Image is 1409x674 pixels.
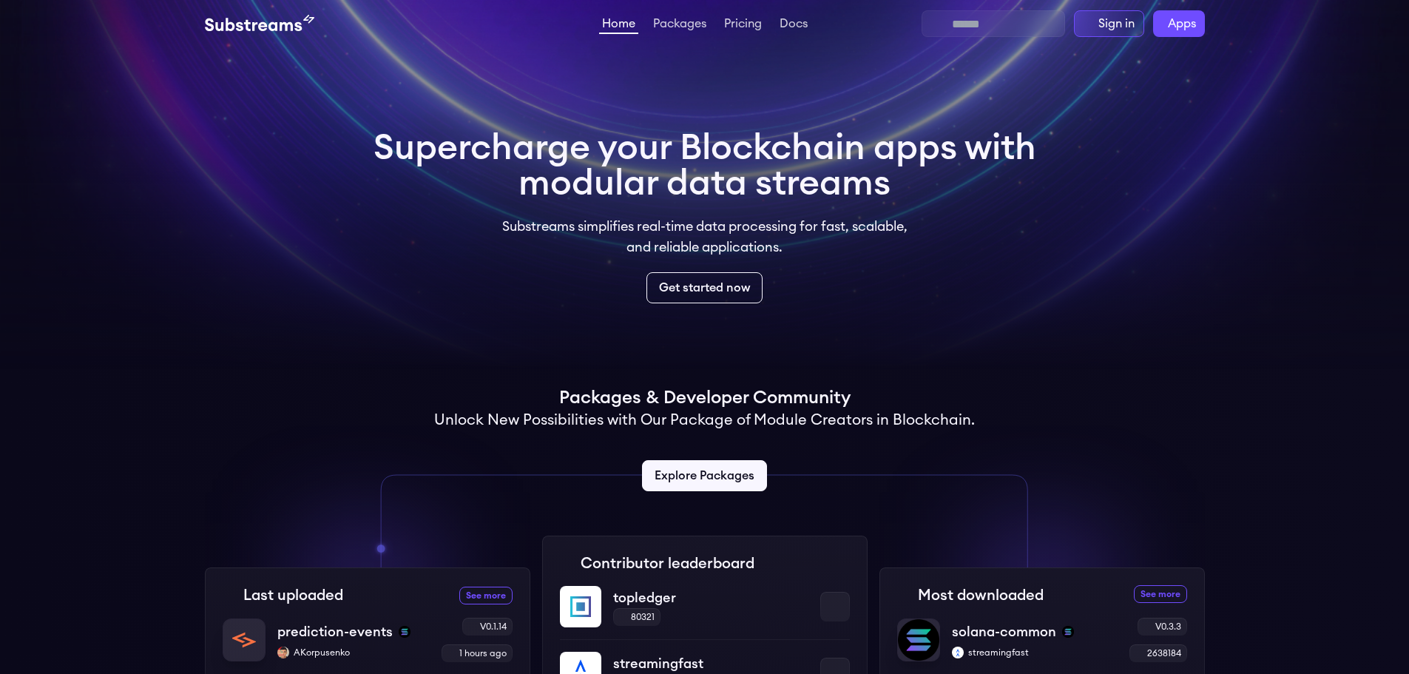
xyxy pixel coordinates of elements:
[560,586,601,627] img: topledger
[952,647,1118,658] p: streamingfast
[1168,15,1196,33] span: Apps
[642,460,767,491] a: Explore Packages
[1098,15,1135,33] div: Sign in
[277,647,430,658] p: AKorpusenko
[559,386,851,410] h1: Packages & Developer Community
[897,618,1187,674] a: solana-commonsolana-commonsolanastreamingfaststreamingfastv0.3.32638184
[223,619,265,661] img: prediction-events
[898,619,939,661] img: solana-common
[223,618,513,674] a: prediction-eventsprediction-eventssolanaAKorpusenkoAKorpusenkov0.1.141 hours ago
[952,647,964,658] img: streamingfast
[646,272,763,303] a: Get started now
[650,18,709,33] a: Packages
[952,621,1056,642] p: solana-common
[459,587,513,604] a: See more recently uploaded packages
[374,130,1036,201] h1: Supercharge your Blockchain apps with modular data streams
[613,608,660,626] div: 80321
[560,586,850,639] a: topledgertopledger80321
[492,216,918,257] p: Substreams simplifies real-time data processing for fast, scalable, and reliable applications.
[1062,626,1074,638] img: solana
[1074,10,1144,37] a: Sign in
[277,647,289,658] img: AKorpusenko
[442,644,513,662] div: 1 hours ago
[462,618,513,636] div: v0.1.14
[613,653,808,674] p: streamingfast
[434,410,975,431] h2: Unlock New Possibilities with Our Package of Module Creators in Blockchain.
[721,18,765,33] a: Pricing
[1138,618,1187,636] div: v0.3.3
[399,626,410,638] img: solana
[599,18,638,34] a: Home
[1134,585,1187,603] a: See more most downloaded packages
[1129,644,1187,662] div: 2638184
[277,621,393,642] p: prediction-events
[777,18,811,33] a: Docs
[613,587,808,608] p: topledger
[205,15,314,33] img: Substream's logo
